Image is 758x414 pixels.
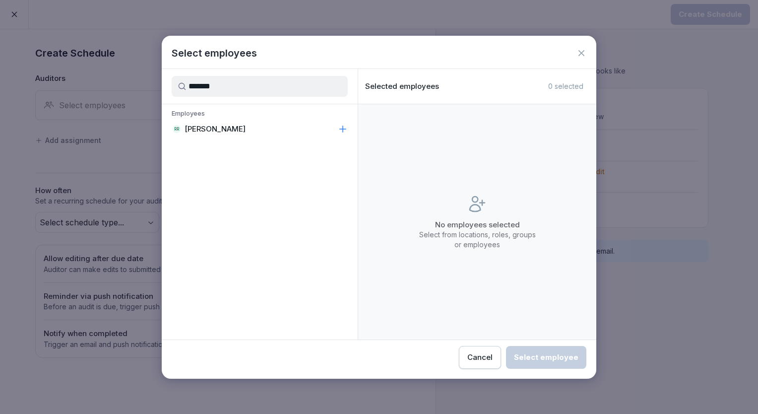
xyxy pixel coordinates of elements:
[162,109,358,120] p: Employees
[506,346,586,369] button: Select employee
[418,220,537,230] p: No employees selected
[365,82,439,91] p: Selected employees
[418,230,537,250] p: Select from locations, roles, groups or employees
[172,46,257,61] h1: Select employees
[459,346,501,369] button: Cancel
[173,125,181,133] div: RR
[514,352,578,363] div: Select employee
[548,82,583,91] p: 0 selected
[467,352,493,363] div: Cancel
[185,124,246,134] p: [PERSON_NAME]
